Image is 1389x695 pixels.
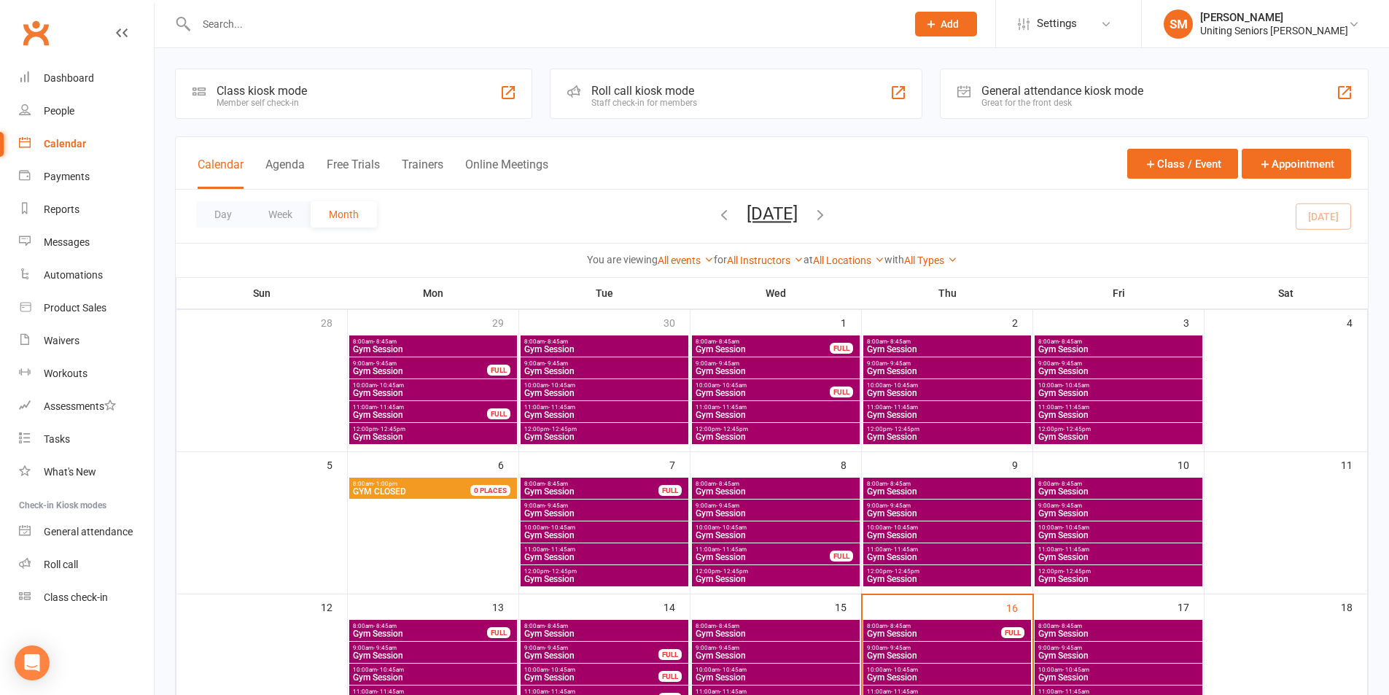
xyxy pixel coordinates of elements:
span: 11:00am [524,404,685,411]
span: - 9:45am [373,645,397,651]
span: Gym Session [866,629,1002,638]
div: Workouts [44,368,87,379]
span: Gym Session [524,629,685,638]
a: What's New [19,456,154,489]
span: 10:00am [524,382,685,389]
span: 8:00am [352,338,514,345]
span: 12:00pm [352,426,514,432]
div: [PERSON_NAME] [1200,11,1348,24]
span: Add [941,18,959,30]
span: 9:00am [1038,645,1199,651]
span: GYM CLOSED [353,486,406,497]
div: Reports [44,203,79,215]
th: Sat [1205,278,1368,308]
span: - 9:45am [545,502,568,509]
span: - 12:45pm [378,426,405,432]
span: - 10:45am [377,382,404,389]
span: 9:00am [352,645,514,651]
a: General attendance kiosk mode [19,516,154,548]
span: 11:00am [695,404,857,411]
span: 8:00am [866,338,1028,345]
span: Gym Session [352,367,488,376]
button: Day [196,201,250,228]
span: 9:00am [866,502,1028,509]
div: Automations [44,269,103,281]
span: Gym Session [695,432,857,441]
span: 11:00am [1038,688,1199,695]
span: Gym Session [1038,553,1199,562]
span: Gym Session [352,651,514,660]
span: Gym Session [524,367,685,376]
span: - 12:45pm [549,426,577,432]
span: - 9:45am [545,360,568,367]
span: - 11:45am [891,546,918,553]
span: 11:00am [866,688,1028,695]
span: - 10:45am [548,667,575,673]
span: Gym Session [524,575,685,583]
span: 11:00am [1038,546,1199,553]
span: - 8:45am [716,623,739,629]
span: 9:00am [695,645,857,651]
span: Gym Session [352,432,514,441]
div: 13 [492,594,518,618]
div: 16 [1006,595,1032,619]
span: Gym Session [866,367,1028,376]
div: People [44,105,74,117]
div: FULL [487,627,510,638]
th: Thu [862,278,1033,308]
span: 11:00am [1038,404,1199,411]
span: 9:00am [866,360,1028,367]
th: Fri [1033,278,1205,308]
span: 10:00am [1038,382,1199,389]
div: General attendance kiosk mode [981,84,1143,98]
div: 2 [1012,310,1032,334]
span: Gym Session [1038,487,1199,496]
span: Gym Session [866,487,1028,496]
div: 5 [327,452,347,476]
span: - 10:45am [548,382,575,389]
span: Gym Session [1038,411,1199,419]
span: 8:00am [695,338,830,345]
span: 12:00pm [866,426,1028,432]
div: 0 PLACES [470,485,510,496]
span: Gym Session [866,673,1028,682]
div: 29 [492,310,518,334]
span: - 10:45am [720,524,747,531]
span: Gym Session [352,345,514,354]
a: Product Sales [19,292,154,325]
div: FULL [830,343,853,354]
span: 11:00am [695,546,830,553]
span: Gym Session [695,345,830,354]
a: Workouts [19,357,154,390]
span: Gym Session [352,673,514,682]
span: 8:00am [524,623,685,629]
span: - 9:45am [716,645,739,651]
span: 10:00am [866,667,1028,673]
a: All Locations [813,255,884,266]
a: Automations [19,259,154,292]
span: 9:00am [866,645,1028,651]
span: - 9:45am [1059,645,1082,651]
div: Roll call [44,559,78,570]
span: 9:00am [1038,502,1199,509]
span: Gym Session [1038,651,1199,660]
span: Settings [1037,7,1077,40]
span: Gym Session [352,411,488,419]
button: Online Meetings [465,158,548,189]
div: Tasks [44,433,70,445]
span: - 11:45am [1062,546,1089,553]
span: - 8:45am [1059,623,1082,629]
span: - 9:45am [887,645,911,651]
span: - 11:45am [720,546,747,553]
span: - 10:45am [1062,382,1089,389]
span: - 8:45am [716,481,739,487]
span: - 11:45am [1062,404,1089,411]
span: Gym Session [695,575,857,583]
span: Gym Session [695,389,830,397]
span: Gym Session [695,367,857,376]
span: Gym Session [1038,432,1199,441]
span: - 10:45am [1062,667,1089,673]
span: - 10:45am [377,667,404,673]
span: - 12:45pm [720,568,748,575]
span: - 9:45am [1059,360,1082,367]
